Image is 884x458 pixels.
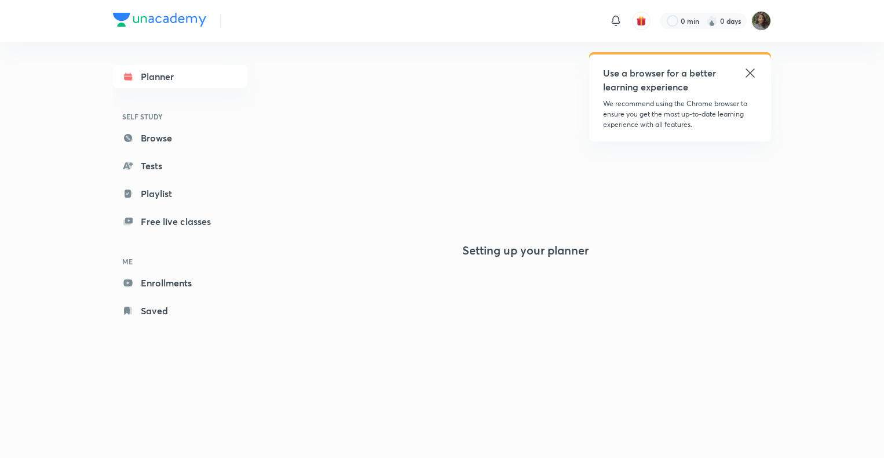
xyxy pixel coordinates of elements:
a: Free live classes [113,210,247,233]
a: Enrollments [113,271,247,295]
a: Planner [113,65,247,88]
a: Company Logo [113,13,206,30]
h6: ME [113,252,247,271]
h5: Use a browser for a better learning experience [603,66,718,94]
a: Playlist [113,182,247,205]
img: avatar [636,16,646,26]
img: priyal Jain [751,11,771,31]
img: streak [706,15,718,27]
a: Browse [113,126,247,150]
p: We recommend using the Chrome browser to ensure you get the most up-to-date learning experience w... [603,99,757,130]
img: Company Logo [113,13,206,27]
h6: SELF STUDY [113,107,247,126]
a: Tests [113,154,247,177]
button: avatar [632,12,651,30]
a: Saved [113,299,247,322]
h4: Setting up your planner [462,243,589,257]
